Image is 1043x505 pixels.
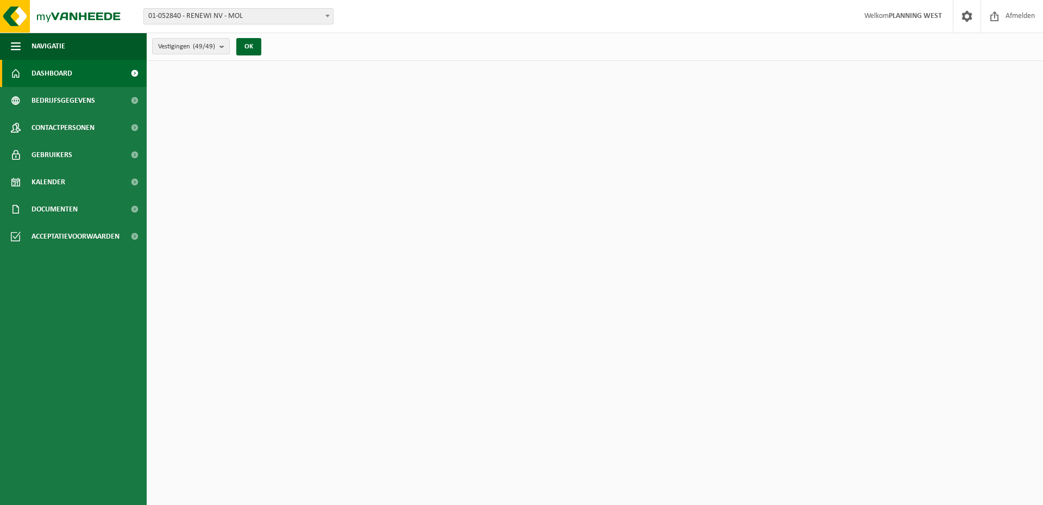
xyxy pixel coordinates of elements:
[32,223,120,250] span: Acceptatievoorwaarden
[193,43,215,50] count: (49/49)
[158,39,215,55] span: Vestigingen
[32,169,65,196] span: Kalender
[32,196,78,223] span: Documenten
[32,114,95,141] span: Contactpersonen
[32,33,65,60] span: Navigatie
[152,38,230,54] button: Vestigingen(49/49)
[889,12,942,20] strong: PLANNING WEST
[143,8,334,24] span: 01-052840 - RENEWI NV - MOL
[32,60,72,87] span: Dashboard
[144,9,333,24] span: 01-052840 - RENEWI NV - MOL
[236,38,261,55] button: OK
[32,141,72,169] span: Gebruikers
[32,87,95,114] span: Bedrijfsgegevens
